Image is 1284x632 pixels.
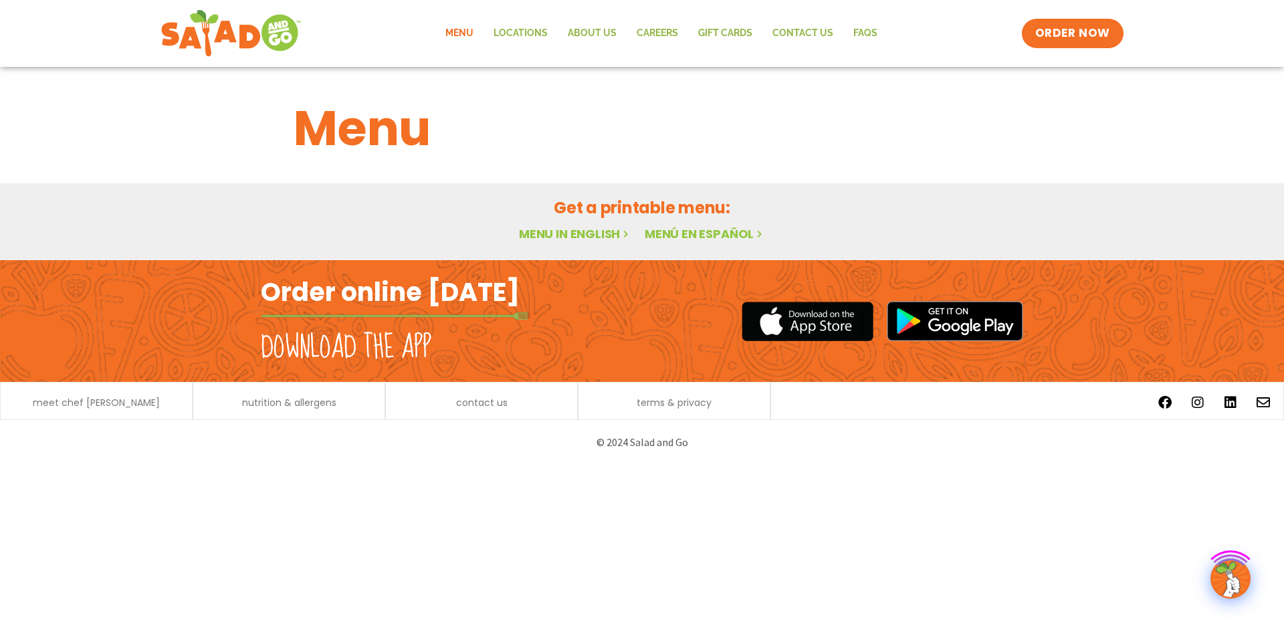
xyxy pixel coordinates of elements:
[160,7,302,60] img: new-SAG-logo-768×292
[435,18,484,49] a: Menu
[558,18,627,49] a: About Us
[843,18,887,49] a: FAQs
[261,276,520,308] h2: Order online [DATE]
[261,329,431,366] h2: Download the app
[1035,25,1110,41] span: ORDER NOW
[261,312,528,320] img: fork
[1022,19,1123,48] a: ORDER NOW
[637,398,712,407] a: terms & privacy
[519,225,631,242] a: Menu in English
[887,301,1023,341] img: google_play
[294,92,990,165] h1: Menu
[267,433,1016,451] p: © 2024 Salad and Go
[742,300,873,343] img: appstore
[688,18,762,49] a: GIFT CARDS
[627,18,688,49] a: Careers
[456,398,508,407] a: contact us
[242,398,336,407] a: nutrition & allergens
[33,398,160,407] a: meet chef [PERSON_NAME]
[294,196,990,219] h2: Get a printable menu:
[484,18,558,49] a: Locations
[435,18,887,49] nav: Menu
[645,225,765,242] a: Menú en español
[762,18,843,49] a: Contact Us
